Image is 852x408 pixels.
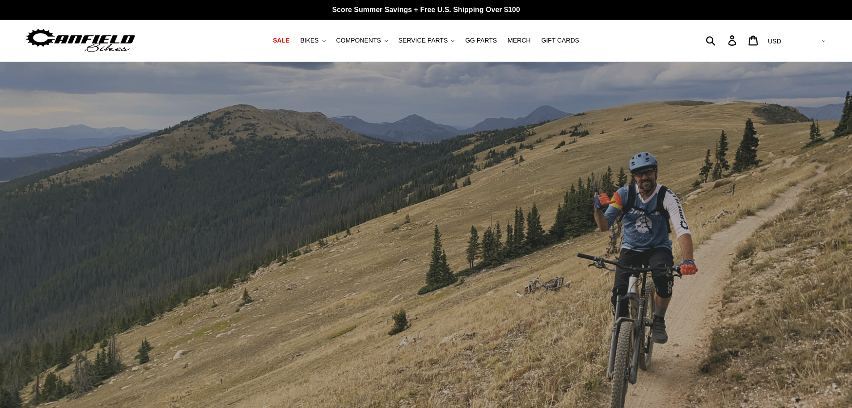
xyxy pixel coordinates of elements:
[273,37,289,44] span: SALE
[711,30,733,50] input: Search
[537,34,584,47] a: GIFT CARDS
[508,37,530,44] span: MERCH
[268,34,294,47] a: SALE
[296,34,330,47] button: BIKES
[541,37,579,44] span: GIFT CARDS
[503,34,535,47] a: MERCH
[332,34,392,47] button: COMPONENTS
[336,37,381,44] span: COMPONENTS
[465,37,497,44] span: GG PARTS
[461,34,501,47] a: GG PARTS
[300,37,318,44] span: BIKES
[394,34,459,47] button: SERVICE PARTS
[398,37,448,44] span: SERVICE PARTS
[25,26,136,55] img: Canfield Bikes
